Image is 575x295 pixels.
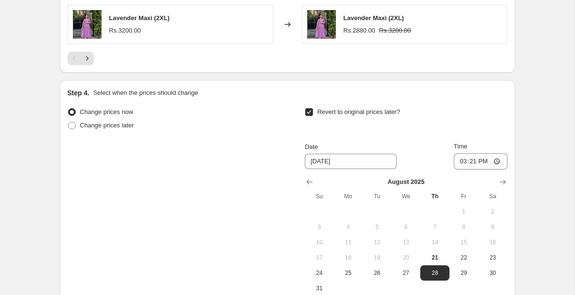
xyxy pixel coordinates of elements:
button: Wednesday August 13 2025 [391,235,420,250]
button: Show next month, September 2025 [496,175,509,189]
button: Next [80,52,94,65]
span: Revert to original prices later? [317,108,400,115]
span: 31 [309,284,330,292]
button: Saturday August 23 2025 [478,250,507,265]
th: Friday [449,189,478,204]
button: Saturday August 30 2025 [478,265,507,281]
span: 19 [367,254,388,261]
span: 15 [453,238,474,246]
span: Su [309,193,330,200]
span: 21 [424,254,445,261]
button: Friday August 1 2025 [449,204,478,219]
span: Fr [453,193,474,200]
button: Sunday August 10 2025 [305,235,333,250]
th: Thursday [420,189,449,204]
button: Show previous month, July 2025 [303,175,316,189]
span: 18 [338,254,359,261]
nav: Pagination [68,52,94,65]
span: 25 [338,269,359,277]
span: 14 [424,238,445,246]
div: Rs.2880.00 [344,26,376,35]
span: 28 [424,269,445,277]
button: Tuesday August 19 2025 [363,250,391,265]
input: 8/21/2025 [305,154,397,169]
button: Monday August 18 2025 [334,250,363,265]
span: 20 [395,254,416,261]
span: 24 [309,269,330,277]
button: Sunday August 17 2025 [305,250,333,265]
button: Saturday August 2 2025 [478,204,507,219]
th: Monday [334,189,363,204]
button: Wednesday August 27 2025 [391,265,420,281]
img: 1_80x.jpg [73,10,102,39]
span: Sa [482,193,503,200]
span: 13 [395,238,416,246]
button: Saturday August 16 2025 [478,235,507,250]
p: Select when the prices should change [93,88,198,98]
input: 12:00 [454,153,507,170]
span: 23 [482,254,503,261]
span: Change prices now [80,108,133,115]
span: 29 [453,269,474,277]
button: Friday August 15 2025 [449,235,478,250]
span: Th [424,193,445,200]
button: Thursday August 14 2025 [420,235,449,250]
span: Tu [367,193,388,200]
button: Monday August 11 2025 [334,235,363,250]
span: 9 [482,223,503,231]
span: Lavender Maxi (2XL) [109,14,170,22]
button: Tuesday August 12 2025 [363,235,391,250]
span: 26 [367,269,388,277]
button: Tuesday August 26 2025 [363,265,391,281]
button: Thursday August 7 2025 [420,219,449,235]
h2: Step 4. [68,88,90,98]
button: Monday August 25 2025 [334,265,363,281]
span: We [395,193,416,200]
span: 1 [453,208,474,216]
span: 11 [338,238,359,246]
span: 27 [395,269,416,277]
button: Today Thursday August 21 2025 [420,250,449,265]
span: Lavender Maxi (2XL) [344,14,404,22]
span: 2 [482,208,503,216]
span: 30 [482,269,503,277]
strike: Rs.3200.00 [379,26,411,35]
button: Friday August 29 2025 [449,265,478,281]
button: Friday August 22 2025 [449,250,478,265]
button: Sunday August 3 2025 [305,219,333,235]
span: 16 [482,238,503,246]
button: Wednesday August 20 2025 [391,250,420,265]
span: 6 [395,223,416,231]
img: 1_80x.jpg [307,10,336,39]
span: 10 [309,238,330,246]
button: Thursday August 28 2025 [420,265,449,281]
button: Friday August 8 2025 [449,219,478,235]
button: Monday August 4 2025 [334,219,363,235]
span: Time [454,143,467,150]
span: Mo [338,193,359,200]
span: 5 [367,223,388,231]
th: Wednesday [391,189,420,204]
span: 17 [309,254,330,261]
button: Saturday August 9 2025 [478,219,507,235]
div: Rs.3200.00 [109,26,141,35]
span: 22 [453,254,474,261]
span: 12 [367,238,388,246]
th: Saturday [478,189,507,204]
span: 3 [309,223,330,231]
th: Tuesday [363,189,391,204]
th: Sunday [305,189,333,204]
button: Tuesday August 5 2025 [363,219,391,235]
span: 8 [453,223,474,231]
span: 4 [338,223,359,231]
button: Sunday August 24 2025 [305,265,333,281]
span: Date [305,143,318,150]
span: Change prices later [80,122,134,129]
span: 7 [424,223,445,231]
button: Wednesday August 6 2025 [391,219,420,235]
